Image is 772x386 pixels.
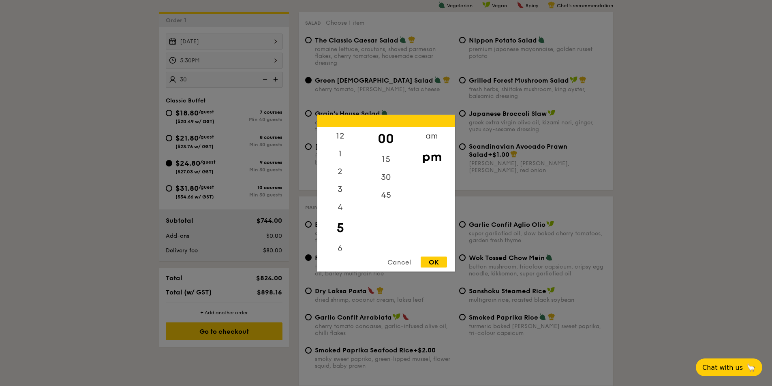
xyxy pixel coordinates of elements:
[409,145,455,168] div: pm
[746,363,756,372] span: 🦙
[317,198,363,216] div: 4
[317,239,363,257] div: 6
[317,180,363,198] div: 3
[421,256,447,267] div: OK
[317,162,363,180] div: 2
[317,127,363,145] div: 12
[363,127,409,150] div: 00
[696,358,762,376] button: Chat with us🦙
[379,256,419,267] div: Cancel
[409,127,455,145] div: am
[317,145,363,162] div: 1
[363,168,409,186] div: 30
[702,364,743,371] span: Chat with us
[363,186,409,204] div: 45
[363,150,409,168] div: 15
[317,216,363,239] div: 5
